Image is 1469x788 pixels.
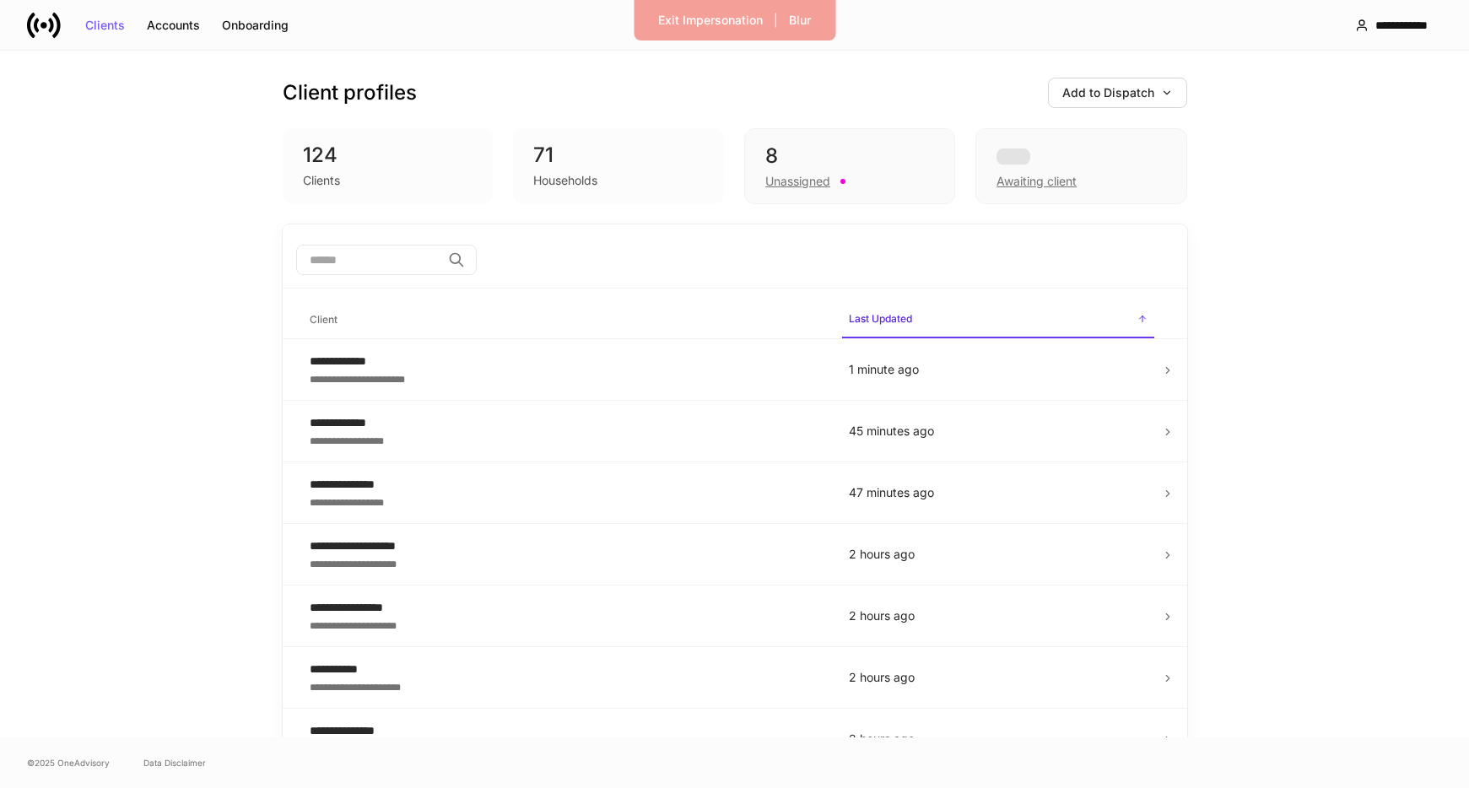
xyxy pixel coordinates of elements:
div: Clients [85,19,125,31]
p: 2 hours ago [849,731,1148,748]
div: Onboarding [222,19,289,31]
button: Exit Impersonation [647,7,774,34]
h6: Last Updated [849,310,912,327]
button: Add to Dispatch [1048,78,1187,108]
div: 124 [303,142,473,169]
div: Awaiting client [996,173,1077,190]
div: Unassigned [765,173,830,190]
p: 45 minutes ago [849,423,1148,440]
span: © 2025 OneAdvisory [27,756,110,769]
button: Blur [778,7,822,34]
p: 47 minutes ago [849,484,1148,501]
a: Data Disclaimer [143,756,206,769]
div: 71 [533,142,704,169]
div: Blur [789,14,811,26]
h3: Client profiles [283,79,417,106]
button: Clients [74,12,136,39]
div: Households [533,172,597,189]
div: Accounts [147,19,200,31]
p: 2 hours ago [849,607,1148,624]
button: Accounts [136,12,211,39]
div: Clients [303,172,340,189]
p: 2 hours ago [849,546,1148,563]
h6: Client [310,311,338,327]
div: Add to Dispatch [1062,87,1173,99]
span: Last Updated [842,302,1154,338]
div: 8 [765,143,934,170]
div: 8Unassigned [744,128,955,204]
div: Exit Impersonation [658,14,763,26]
p: 1 minute ago [849,361,1148,378]
button: Onboarding [211,12,300,39]
div: Awaiting client [975,128,1186,204]
span: Client [303,303,829,337]
p: 2 hours ago [849,669,1148,686]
